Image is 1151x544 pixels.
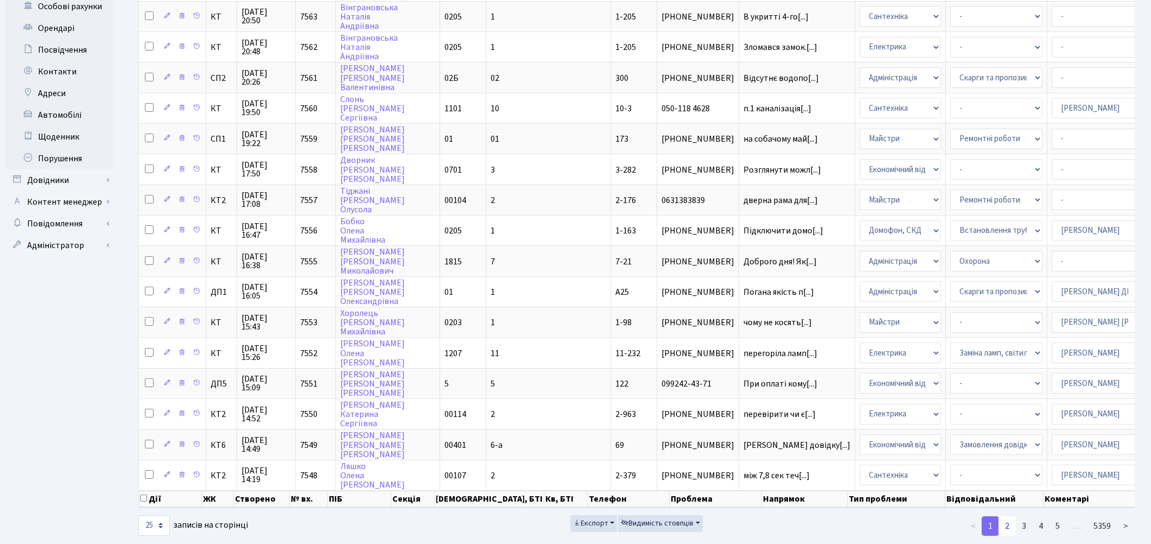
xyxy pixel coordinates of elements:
span: Експорт [573,518,608,529]
a: 5 [1049,516,1066,536]
span: між 7,8 сек теч[...] [743,470,810,482]
a: БобкоОленаМихайлівна [340,216,385,246]
span: 11-232 [615,347,640,359]
span: 7563 [300,11,317,23]
span: [PHONE_NUMBER] [662,74,734,83]
span: 1-205 [615,11,636,23]
span: 11 [491,347,499,359]
span: КТ [211,257,232,266]
span: 0631383839 [662,196,734,205]
a: 4 [1032,516,1050,536]
span: 3-282 [615,164,636,176]
span: Підключити домо[...] [743,225,823,237]
span: КТ [211,226,232,235]
a: Порушення [5,148,114,169]
a: 3 [1015,516,1033,536]
span: 7-21 [615,256,632,268]
span: 7556 [300,225,317,237]
a: Контакти [5,61,114,83]
span: 1 [491,41,495,53]
th: № вх. [290,491,328,507]
span: А25 [615,286,629,298]
span: [DATE] 14:49 [241,436,291,453]
span: 122 [615,378,628,390]
span: КТ [211,166,232,174]
span: 050-118 4628 [662,104,734,113]
span: 7558 [300,164,317,176]
a: Адреси [5,83,114,104]
span: [PHONE_NUMBER] [662,257,734,266]
span: [DATE] 20:48 [241,39,291,56]
span: 1101 [444,103,462,115]
a: Дворник[PERSON_NAME][PERSON_NAME] [340,155,405,185]
a: ВінграновськаНаталіяАндріївна [340,32,398,62]
span: [PHONE_NUMBER] [662,410,734,419]
span: 0701 [444,164,462,176]
span: 7555 [300,256,317,268]
span: 2-176 [615,194,636,206]
span: 00107 [444,470,466,482]
span: Зломався замок.[...] [743,41,817,53]
a: Посвідчення [5,39,114,61]
span: [PHONE_NUMBER] [662,12,734,21]
span: [PHONE_NUMBER] [662,135,734,143]
a: [PERSON_NAME]Олена[PERSON_NAME] [340,338,405,369]
th: [DEMOGRAPHIC_DATA], БТІ [435,491,544,507]
span: [PHONE_NUMBER] [662,166,734,174]
a: [PERSON_NAME][PERSON_NAME][PERSON_NAME] [340,124,405,154]
span: Видимість стовпців [621,518,694,529]
a: ВінграновськаНаталіяАндріївна [340,2,398,32]
a: [PERSON_NAME][PERSON_NAME][PERSON_NAME] [340,369,405,399]
label: записів на сторінці [138,515,248,536]
span: 01 [444,286,453,298]
a: Автомобілі [5,104,114,126]
a: [PERSON_NAME][PERSON_NAME]Миколайович [340,246,405,277]
span: 1815 [444,256,462,268]
th: Напрямок [762,491,848,507]
span: Погана якість п[...] [743,286,814,298]
span: 300 [615,72,628,84]
span: 7554 [300,286,317,298]
button: Експорт [570,515,618,532]
span: КТ [211,104,232,113]
span: 7561 [300,72,317,84]
span: 0203 [444,317,462,328]
a: Довідники [5,169,114,191]
span: 7560 [300,103,317,115]
span: 0205 [444,41,462,53]
span: 10-3 [615,103,632,115]
span: 6-а [491,439,503,451]
a: Слонь[PERSON_NAME]Сергіївна [340,93,405,124]
a: Щоденник [5,126,114,148]
span: 7548 [300,470,317,482]
span: [DATE] 17:50 [241,161,291,178]
span: 5 [491,378,495,390]
span: [DATE] 17:08 [241,191,291,208]
span: 099242-43-71 [662,379,734,388]
a: Орендарі [5,17,114,39]
span: 0205 [444,11,462,23]
span: [DATE] 16:05 [241,283,291,300]
th: Телефон [588,491,670,507]
span: 1 [491,286,495,298]
a: ЛяшкоОлена[PERSON_NAME] [340,460,405,491]
span: 69 [615,439,624,451]
span: КТ [211,349,232,358]
a: 5359 [1087,516,1117,536]
span: Розглянути можл[...] [743,164,821,176]
span: 7552 [300,347,317,359]
span: ДП5 [211,379,232,388]
a: Хоролець[PERSON_NAME]Михайлівна [340,307,405,338]
span: п.1 каналізація[...] [743,103,811,115]
th: ПІБ [328,491,391,507]
a: [PERSON_NAME][PERSON_NAME]Олександрівна [340,277,405,307]
span: 01 [444,133,453,145]
span: перегоріла ламп[...] [743,347,817,359]
span: [DATE] 20:26 [241,69,291,86]
span: 1-98 [615,317,632,328]
a: Тіджані[PERSON_NAME]Олусола [340,185,405,216]
span: [PHONE_NUMBER] [662,471,734,480]
span: При оплаті кому[...] [743,378,817,390]
span: 1-205 [615,41,636,53]
a: 1 [982,516,999,536]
